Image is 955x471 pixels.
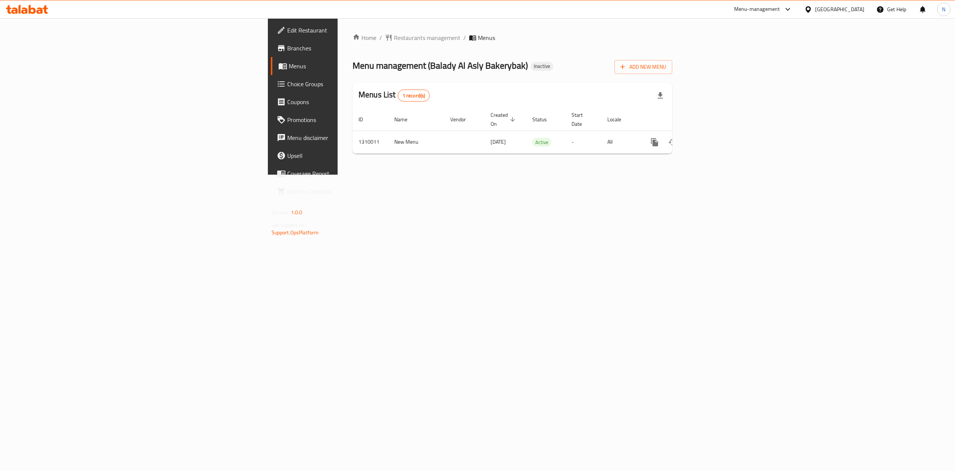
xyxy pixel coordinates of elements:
div: [GEOGRAPHIC_DATA] [815,5,864,13]
span: Add New Menu [620,62,666,72]
a: Menu disclaimer [271,129,428,147]
a: Branches [271,39,428,57]
span: Created On [491,110,517,128]
button: more [646,133,664,151]
a: Promotions [271,111,428,129]
span: Menus [478,33,495,42]
span: 1 record(s) [398,92,430,99]
span: Grocery Checklist [287,187,422,196]
div: Total records count [398,90,430,102]
h2: Menus List [358,89,430,102]
span: Version: [272,208,290,217]
span: Status [532,115,557,124]
a: Grocery Checklist [271,183,428,200]
span: 1.0.0 [291,208,303,217]
span: Vendor [450,115,476,124]
a: Edit Restaurant [271,21,428,39]
span: Locale [607,115,631,124]
span: Coverage Report [287,169,422,178]
span: [DATE] [491,137,506,147]
span: Promotions [287,115,422,124]
div: Export file [651,87,669,105]
button: Add New Menu [614,60,672,74]
span: Branches [287,44,422,53]
span: Get support on: [272,220,306,230]
a: Coverage Report [271,165,428,183]
a: Upsell [271,147,428,165]
span: Coupons [287,97,422,106]
td: - [566,131,601,153]
span: Upsell [287,151,422,160]
span: ID [358,115,373,124]
nav: breadcrumb [353,33,672,42]
span: Choice Groups [287,79,422,88]
span: Active [532,138,551,147]
table: enhanced table [353,108,723,154]
span: N [942,5,945,13]
td: All [601,131,640,153]
a: Choice Groups [271,75,428,93]
span: Menus [289,62,422,71]
li: / [463,33,466,42]
span: Menu management ( Balady Al Asly Bakerybak ) [353,57,528,74]
div: Inactive [531,62,553,71]
span: Start Date [572,110,592,128]
span: Inactive [531,63,553,69]
span: Name [394,115,417,124]
div: Menu-management [734,5,780,14]
button: Change Status [664,133,682,151]
a: Coupons [271,93,428,111]
a: Support.OpsPlatform [272,228,319,237]
span: Menu disclaimer [287,133,422,142]
th: Actions [640,108,723,131]
span: Edit Restaurant [287,26,422,35]
a: Menus [271,57,428,75]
